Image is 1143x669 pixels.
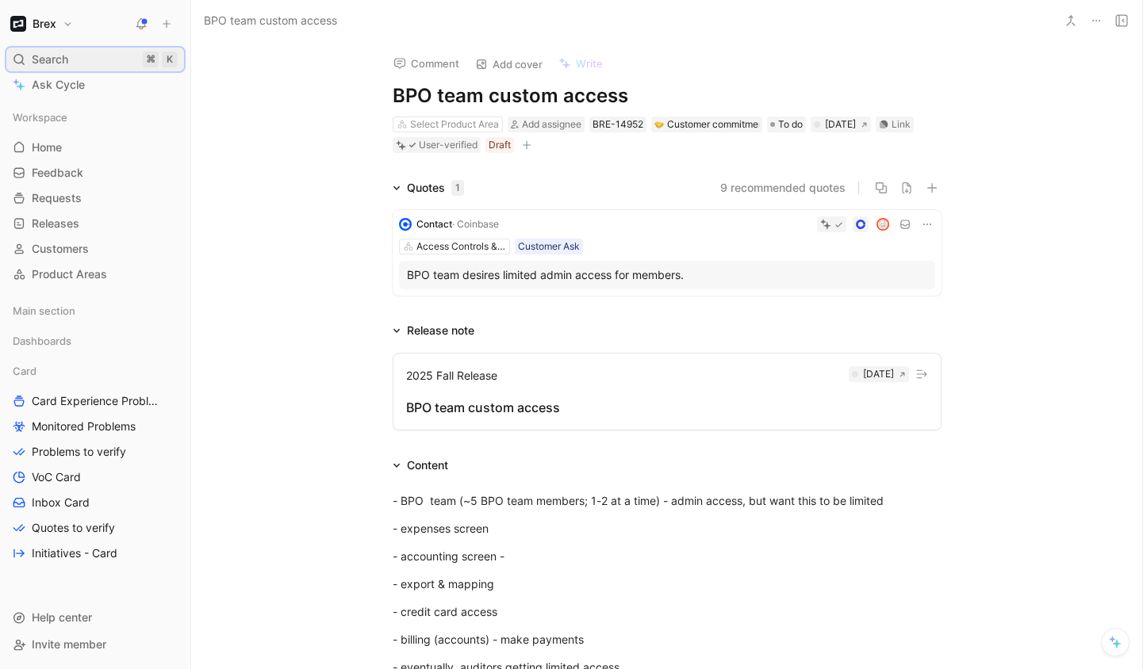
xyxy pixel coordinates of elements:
a: Quotes to verify [6,516,184,540]
span: Help center [32,610,92,624]
span: · Coinbase [452,218,499,230]
img: avatar [877,220,888,230]
div: Quotes [407,178,464,197]
a: Home [6,136,184,159]
div: Quotes1 [386,178,470,197]
div: Release note [386,321,481,340]
div: Customer Ask [518,239,580,254]
div: User-verified [419,137,478,153]
a: Monitored Problems [6,415,184,438]
span: Add assignee [522,118,581,130]
a: Product Areas [6,262,184,286]
div: Select Product Area [410,117,499,132]
span: Requests [32,190,82,206]
div: Card [6,359,184,383]
a: Problems to verify [6,440,184,464]
span: Problems to verify [32,444,126,460]
span: Write [576,56,603,71]
button: BrexBrex [6,13,77,35]
div: - export & mapping [393,575,942,592]
div: 2025 Fall Release [406,366,497,385]
img: Brex [10,16,26,32]
div: K [162,52,178,67]
div: - credit card access [393,603,942,620]
div: Draft [489,137,511,153]
button: Write [551,52,610,75]
div: Dashboards [6,329,184,357]
div: BPO team custom access [406,398,928,417]
a: Releases [6,212,184,235]
span: Initiatives - Card [32,545,117,561]
div: Customer commitment [654,117,759,132]
a: VoC Card [6,465,184,489]
a: Initiatives - Card [6,541,184,565]
span: Search [32,50,68,69]
span: Dashboards [13,333,71,349]
div: Help center [6,606,184,629]
img: logo [399,218,412,231]
span: Releases [32,216,79,231]
span: Feedback [32,165,83,181]
div: Content [407,456,448,475]
div: [DATE] [863,366,894,382]
a: Requests [6,186,184,210]
div: Main section [6,299,184,323]
a: Ask Cycle [6,73,184,97]
div: BRE-14952 [593,117,643,132]
div: - BPO team (~5 BPO team members; 1-2 at a time) - admin access, but want this to be limited [393,492,942,509]
a: Inbox Card [6,491,184,514]
button: 2025 Fall Release[DATE]BPO team custom access [393,353,942,430]
span: Quotes to verify [32,520,115,536]
div: Main section [6,299,184,327]
a: Customers [6,237,184,261]
span: Card Experience Problems [32,393,163,409]
div: Content [386,456,455,475]
div: - accounting screen - [393,548,942,564]
span: Ask Cycle [32,75,85,94]
img: 🤝 [654,120,664,129]
div: To do [767,117,806,132]
div: 1 [451,180,464,196]
a: Card Experience Problems [6,389,184,413]
span: Product Areas [32,266,107,282]
button: Add cover [468,53,550,75]
div: ⌘ [143,52,159,67]
a: Feedback [6,161,184,185]
span: Customers [32,241,89,257]
div: Workspace [6,105,184,129]
div: CardCard Experience ProblemsMonitored ProblemsProblems to verifyVoC CardInbox CardQuotes to verif... [6,359,184,565]
div: Dashboards [6,329,184,353]
span: Workspace [13,109,67,125]
span: Contact [416,218,452,230]
h1: Brex [33,17,56,31]
span: VoC Card [32,469,81,485]
div: Link [892,117,911,132]
span: Main section [13,303,75,319]
div: - billing (accounts) - make payments [393,631,942,648]
span: Card [13,363,36,379]
button: Comment [386,52,466,75]
span: Inbox Card [32,495,90,510]
div: [DATE] [825,117,856,132]
div: BPO team desires limited admin access for members. [407,266,927,285]
div: - expenses screen [393,520,942,537]
span: To do [778,117,803,132]
div: Access Controls & Permissions [416,239,505,254]
span: BPO team custom access [204,11,337,30]
div: Release note [407,321,474,340]
h1: BPO team custom access [393,83,942,109]
div: 🤝Customer commitment [651,117,762,132]
span: Monitored Problems [32,419,136,434]
div: Invite member [6,633,184,656]
button: 9 recommended quotes [720,178,846,197]
span: Invite member [32,637,106,651]
div: Search⌘K [6,48,184,71]
span: Home [32,140,62,155]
